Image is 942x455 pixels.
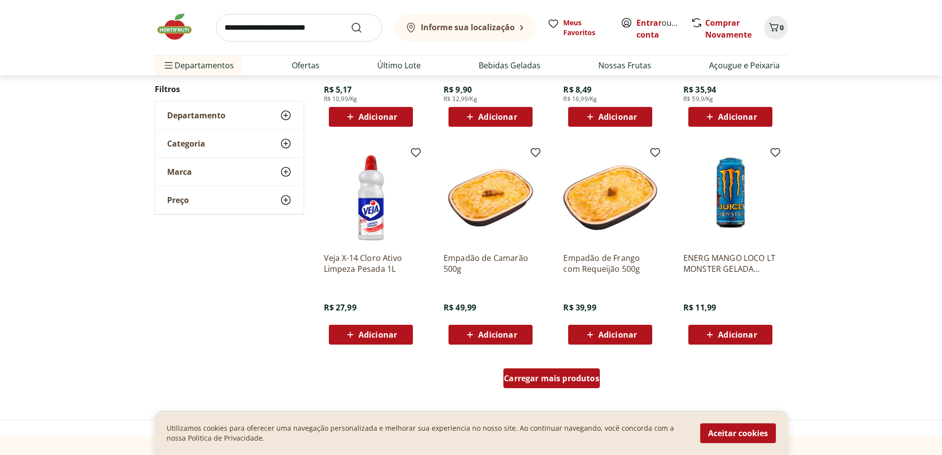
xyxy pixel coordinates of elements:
button: Carrinho [764,16,788,40]
a: Nossas Frutas [598,59,651,71]
span: Adicionar [478,113,517,121]
a: Empadão de Camarão 500g [444,253,538,274]
span: Departamento [167,110,225,120]
img: Empadão de Frango com Requeijão 500g [563,151,657,245]
span: Adicionar [718,113,757,121]
a: Último Lote [377,59,421,71]
h2: Filtros [155,79,304,99]
button: Aceitar cookies [700,423,776,443]
a: Veja X-14 Cloro Ativo Limpeza Pesada 1L [324,253,418,274]
a: ENERG MANGO LOCO LT MONSTER GELADA 473ML [683,253,777,274]
span: Marca [167,167,192,177]
button: Departamento [155,101,304,129]
span: Meus Favoritos [563,18,609,38]
span: Adicionar [598,113,637,121]
span: Adicionar [478,331,517,339]
button: Submit Search [351,22,374,34]
a: Açougue e Peixaria [709,59,780,71]
span: ou [636,17,680,41]
a: Criar conta [636,17,691,40]
a: Ofertas [292,59,319,71]
span: Carregar mais produtos [504,374,599,382]
button: Adicionar [688,107,772,127]
span: R$ 11,99 [683,302,716,313]
span: R$ 5,17 [324,84,352,95]
button: Adicionar [568,107,652,127]
a: Entrar [636,17,662,28]
span: Departamentos [163,53,234,77]
b: Informe sua localização [421,22,515,33]
a: Empadão de Frango com Requeijão 500g [563,253,657,274]
p: Utilizamos cookies para oferecer uma navegação personalizada e melhorar sua experiencia no nosso ... [167,423,688,443]
span: R$ 16,99/Kg [563,95,597,103]
span: R$ 32,99/Kg [444,95,477,103]
span: R$ 10,99/Kg [324,95,358,103]
img: Veja X-14 Cloro Ativo Limpeza Pesada 1L [324,151,418,245]
span: R$ 59,9/Kg [683,95,714,103]
button: Adicionar [688,325,772,345]
button: Adicionar [449,107,533,127]
a: Comprar Novamente [705,17,752,40]
span: Adicionar [359,113,397,121]
button: Adicionar [329,107,413,127]
span: Adicionar [598,331,637,339]
span: R$ 39,99 [563,302,596,313]
span: 0 [780,23,784,32]
span: Adicionar [718,331,757,339]
button: Adicionar [568,325,652,345]
img: Hortifruti [155,12,204,42]
a: Bebidas Geladas [479,59,540,71]
span: R$ 9,90 [444,84,472,95]
span: Adicionar [359,331,397,339]
button: Categoria [155,130,304,157]
a: Meus Favoritos [547,18,609,38]
button: Adicionar [449,325,533,345]
span: Categoria [167,139,205,149]
input: search [216,14,382,42]
button: Marca [155,158,304,186]
span: R$ 35,94 [683,84,716,95]
button: Adicionar [329,325,413,345]
a: Carregar mais produtos [503,368,600,392]
button: Preço [155,186,304,214]
button: Menu [163,53,175,77]
img: ENERG MANGO LOCO LT MONSTER GELADA 473ML [683,151,777,245]
span: R$ 49,99 [444,302,476,313]
span: R$ 27,99 [324,302,357,313]
span: Preço [167,195,189,205]
button: Informe sua localização [394,14,536,42]
span: R$ 8,49 [563,84,591,95]
img: Empadão de Camarão 500g [444,151,538,245]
